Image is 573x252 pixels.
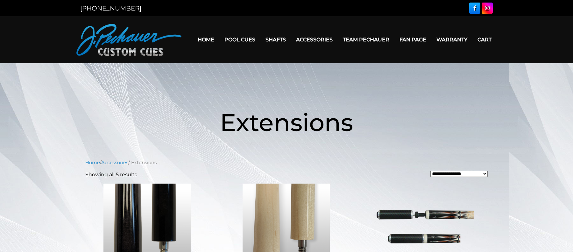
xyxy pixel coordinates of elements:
[193,31,219,48] a: Home
[260,31,291,48] a: Shafts
[220,108,353,137] span: Extensions
[85,160,100,165] a: Home
[430,171,488,177] select: Shop order
[76,24,181,56] img: Pechauer Custom Cues
[80,4,141,12] a: [PHONE_NUMBER]
[85,159,488,166] nav: Breadcrumb
[101,160,128,165] a: Accessories
[338,31,394,48] a: Team Pechauer
[394,31,431,48] a: Fan Page
[85,171,137,178] p: Showing all 5 results
[472,31,497,48] a: Cart
[291,31,338,48] a: Accessories
[219,31,260,48] a: Pool Cues
[431,31,472,48] a: Warranty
